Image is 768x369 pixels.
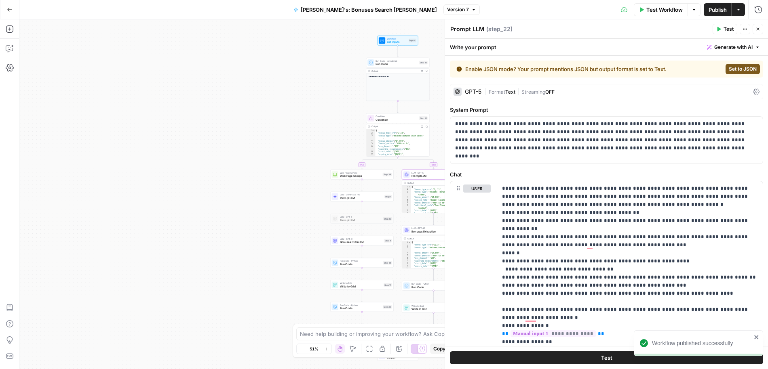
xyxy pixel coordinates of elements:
[330,214,394,223] div: LLM · GPT-5Prompt LLMStep 12
[289,3,442,16] button: [PERSON_NAME]'s: Bonuses Search [PERSON_NAME]
[402,246,411,252] div: 3
[330,258,394,268] div: Run Code · PythonRun CodeStep 14
[340,218,382,222] span: Prompt LLM
[450,351,763,364] button: Test
[361,157,398,169] g: Edge from step_21 to step_34
[402,254,411,257] div: 5
[433,345,445,352] span: Copy
[330,236,394,245] div: LLM · GPT-4.1Bonuses ExtractionStep 4
[340,171,381,174] span: Web Page Scrape
[419,61,428,65] div: Step 10
[376,59,417,62] span: Run Code · JavaScript
[521,89,545,95] span: Streaming
[340,215,382,218] span: LLM · GPT-5
[402,212,411,215] div: 9
[402,186,411,189] div: 1
[366,140,375,143] div: 4
[407,181,454,184] div: Output
[397,46,398,57] g: Edge from start to step_10
[402,241,411,244] div: 1
[340,237,382,241] span: LLM · GPT-4.1
[387,37,407,40] span: Workflow
[366,145,375,148] div: 6
[485,87,489,95] span: |
[402,201,411,204] div: 6
[450,170,763,178] label: Chat
[371,125,418,128] div: Output
[340,262,382,266] span: Run Code
[402,303,465,312] div: Write to GridWrite to GridStep 25
[361,201,363,213] g: Edge from step_1 to step_12
[371,69,418,73] div: Output
[330,280,394,289] div: Write to GridWrite to GridStep 11
[402,260,411,262] div: 7
[430,344,449,354] button: Copy
[340,304,381,307] span: Run Code · Python
[340,284,382,288] span: Write to Grid
[411,171,453,174] span: LLM · GPT-5
[652,339,751,347] div: Workflow published successfully
[330,192,394,201] div: LLM · Gemini 2.5 ProPrompt LLMStep 1
[704,3,732,16] button: Publish
[402,196,411,199] div: 4
[463,184,491,193] button: user
[301,6,437,14] span: [PERSON_NAME]'s: Bonuses Search [PERSON_NAME]
[409,39,416,42] div: Inputs
[366,129,375,132] div: 1
[402,281,465,290] div: Run Code · PythonRun CodeStep 24
[601,354,612,362] span: Test
[366,148,375,151] div: 7
[709,6,727,14] span: Publish
[402,204,411,210] div: 7
[486,25,513,33] span: ( step_22 )
[402,199,411,202] div: 5
[411,174,453,178] span: Prompt LLM
[456,65,694,73] div: Enable JSON mode? Your prompt mentions JSON but output format is set to Text.
[366,143,375,145] div: 5
[411,229,453,233] span: Bonuses Extraction
[366,156,375,159] div: 10
[411,282,453,285] span: Run Code · Python
[366,36,430,45] div: WorkflowSet InputsInputs
[340,193,383,196] span: LLM · Gemini 2.5 Pro
[634,3,688,16] button: Test Workflow
[384,195,392,198] div: Step 1
[366,153,375,156] div: 9
[450,106,763,114] label: System Prompt
[366,351,430,361] div: EndOutput
[646,6,683,14] span: Test Workflow
[361,290,363,302] g: Edge from step_11 to step_30
[409,241,411,244] span: Toggle code folding, rows 1 through 21
[450,25,484,33] textarea: Prompt LLM
[366,151,375,153] div: 8
[411,285,453,289] span: Run Code
[402,252,411,255] div: 4
[713,24,737,34] button: Test
[376,62,417,66] span: Run Code
[515,87,521,95] span: |
[384,239,392,243] div: Step 4
[330,170,394,179] div: Web Page ScrapeWeb Page ScrapeStep 34
[340,174,381,178] span: Web Page Scrape
[402,210,411,212] div: 8
[714,44,753,51] span: Generate with AI
[398,157,434,169] g: Edge from step_21 to step_22
[433,312,434,324] g: Edge from step_25 to step_32
[402,257,411,260] div: 6
[402,188,411,191] div: 2
[411,307,453,311] span: Write to Grid
[383,217,392,220] div: Step 12
[310,346,319,352] span: 51%
[366,113,430,157] div: ConditionConditionStep 21Output{ "bonus_type_crm":"2;23", "bonus_type":"Welcome;Bonuses With Code...
[383,173,392,176] div: Step 34
[330,302,394,312] div: Run Code · PythonRun CodeStep 30
[729,65,757,73] span: Set to JSON
[383,261,392,264] div: Step 14
[366,132,375,135] div: 2
[726,64,760,74] button: Set to JSON
[433,291,434,302] g: Edge from step_24 to step_25
[402,265,411,268] div: 9
[443,4,480,15] button: Version 7
[402,262,411,265] div: 8
[361,245,363,257] g: Edge from step_4 to step_14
